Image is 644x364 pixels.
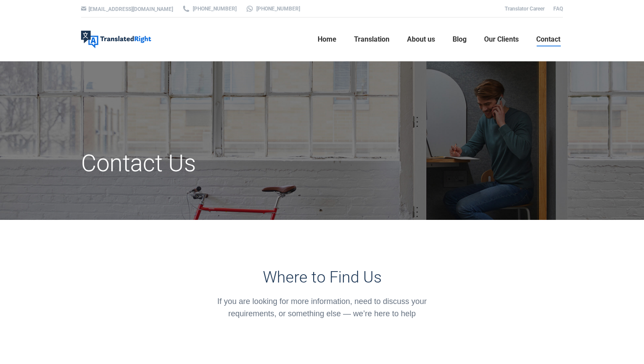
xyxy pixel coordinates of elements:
[318,35,336,44] span: Home
[481,25,521,53] a: Our Clients
[205,295,439,320] div: If you are looking for more information, need to discuss your requirements, or something else — w...
[88,6,173,12] a: [EMAIL_ADDRESS][DOMAIN_NAME]
[407,35,435,44] span: About us
[354,35,389,44] span: Translation
[315,25,339,53] a: Home
[534,25,563,53] a: Contact
[351,25,392,53] a: Translation
[404,25,438,53] a: About us
[450,25,469,53] a: Blog
[205,268,439,286] h3: Where to Find Us
[453,35,467,44] span: Blog
[182,5,237,13] a: [PHONE_NUMBER]
[81,31,151,48] img: Translated Right
[536,35,560,44] span: Contact
[553,6,563,12] a: FAQ
[484,35,519,44] span: Our Clients
[81,149,398,178] h1: Contact Us
[245,5,300,13] a: [PHONE_NUMBER]
[505,6,545,12] a: Translator Career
